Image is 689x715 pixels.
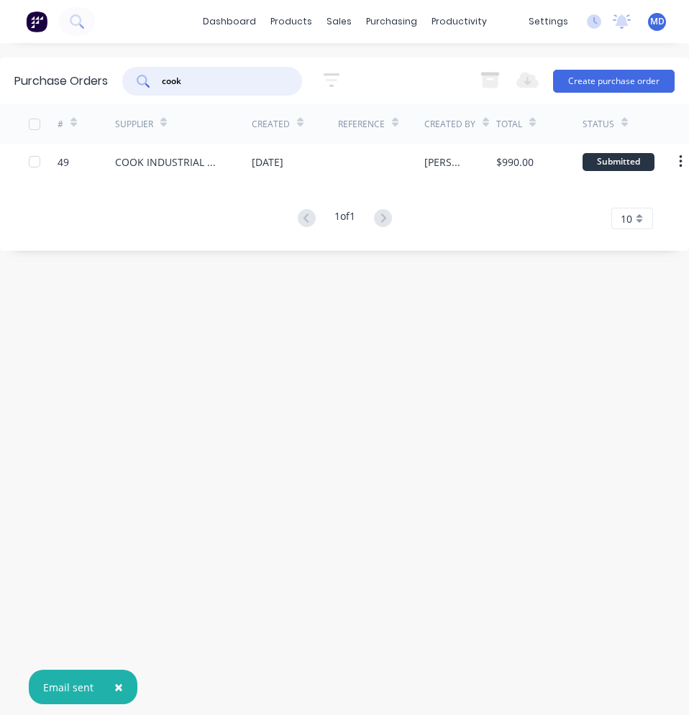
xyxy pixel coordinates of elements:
div: 1 of 1 [334,208,355,229]
div: Created [252,118,290,131]
img: Factory [26,11,47,32]
div: Total [496,118,522,131]
a: dashboard [196,11,263,32]
div: Status [583,118,614,131]
div: COOK INDUSTRIAL MINERALS [115,154,223,170]
div: Email sent [43,680,93,695]
button: Create purchase order [553,70,675,93]
input: Search purchase orders... [160,74,280,88]
div: [PERSON_NAME] [424,154,467,170]
div: Submitted [583,153,654,171]
div: Reference [338,118,385,131]
button: Close [100,670,137,704]
div: settings [521,11,575,32]
div: 49 [58,154,69,170]
span: × [114,677,123,697]
div: # [58,118,63,131]
div: $990.00 [496,154,534,170]
div: [DATE] [252,154,283,170]
div: purchasing [359,11,424,32]
div: Created By [424,118,475,131]
div: Supplier [115,118,153,131]
span: 10 [621,211,632,226]
div: Purchase Orders [14,73,108,90]
span: MD [650,15,665,28]
div: products [263,11,319,32]
div: sales [319,11,359,32]
div: productivity [424,11,494,32]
